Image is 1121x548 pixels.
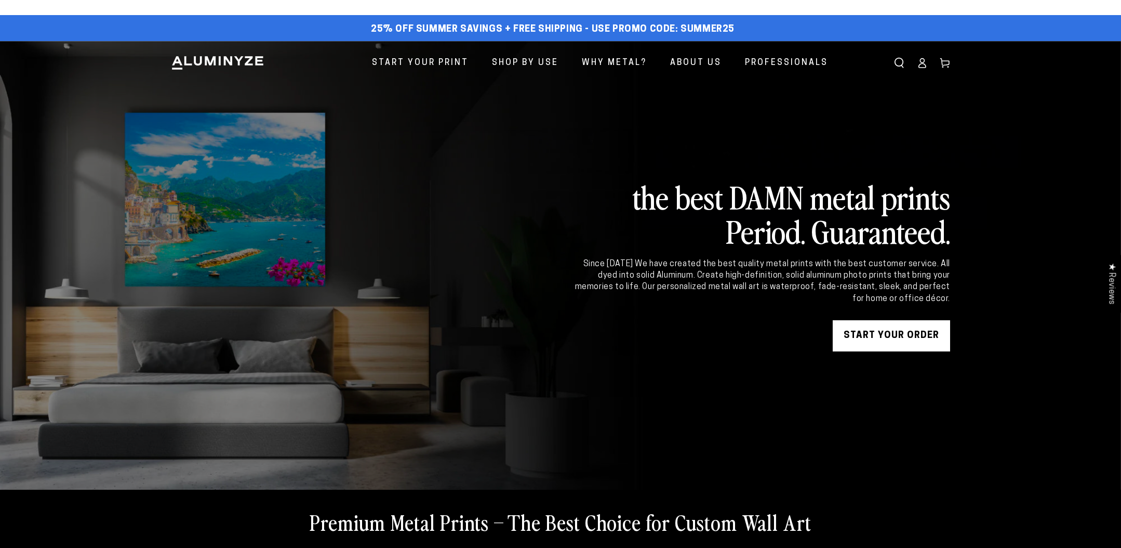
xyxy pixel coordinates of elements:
[662,49,729,77] a: About Us
[833,320,950,351] a: START YOUR Order
[573,179,950,248] h2: the best DAMN metal prints Period. Guaranteed.
[888,51,911,74] summary: Search our site
[582,56,647,71] span: Why Metal?
[372,56,469,71] span: Start Your Print
[371,24,735,35] span: 25% off Summer Savings + Free Shipping - Use Promo Code: SUMMER25
[573,258,950,305] div: Since [DATE] We have created the best quality metal prints with the best customer service. All dy...
[745,56,828,71] span: Professionals
[310,508,811,536] h2: Premium Metal Prints – The Best Choice for Custom Wall Art
[484,49,566,77] a: Shop By Use
[1101,255,1121,312] div: Click to open Judge.me floating reviews tab
[171,55,264,71] img: Aluminyze
[364,49,476,77] a: Start Your Print
[574,49,655,77] a: Why Metal?
[670,56,722,71] span: About Us
[737,49,836,77] a: Professionals
[492,56,558,71] span: Shop By Use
